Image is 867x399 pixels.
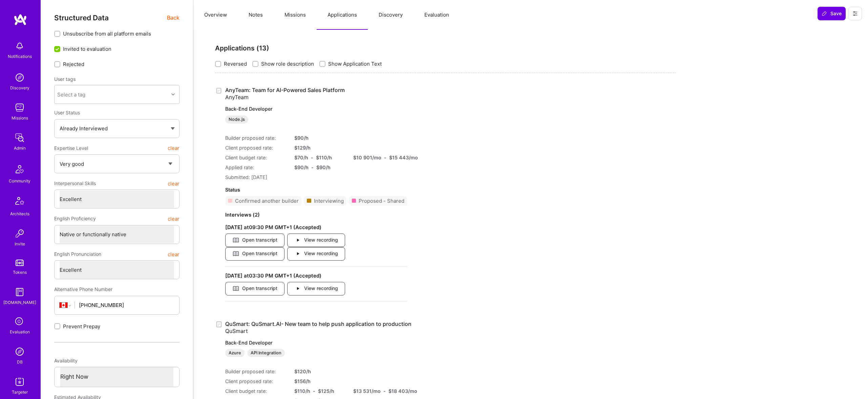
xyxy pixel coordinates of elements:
[225,234,284,247] button: Open transcript
[12,194,28,210] img: Architects
[225,224,321,230] strong: [DATE] at 09:30 PM GMT+1 ( Accepted )
[818,7,846,20] button: Save
[294,237,301,244] i: icon Play
[225,328,248,334] span: QuSmart
[294,237,338,244] span: View recording
[13,315,26,328] i: icon SelectionTeam
[294,250,301,257] i: icon Play
[168,248,179,260] button: clear
[54,14,109,22] span: Structured Data
[54,177,96,190] span: Interpersonal Skills
[13,39,26,53] img: bell
[232,250,277,258] span: Open transcript
[225,368,286,375] div: Builder proposed rate:
[232,250,239,257] i: icon Article
[13,285,26,299] img: guide book
[8,53,32,60] div: Notifications
[353,387,381,395] div: $ 13 531 /mo
[12,114,28,121] div: Missions
[12,389,28,396] div: Targeter
[17,358,23,365] div: DB
[225,282,284,295] button: Open transcript
[224,60,247,67] span: Reversed
[215,87,225,94] div: Created
[13,131,26,145] img: admin teamwork
[15,240,25,247] div: Invite
[225,378,286,385] div: Client proposed rate:
[60,125,108,132] span: Already Interviewed
[13,227,26,240] img: Invite
[13,71,26,84] img: discovery
[225,339,415,346] p: Back-End Developer
[261,60,314,67] span: Show role description
[225,134,286,141] div: Builder proposed rate:
[316,164,331,171] div: $ 90 /h
[294,134,345,141] div: $ 90 /h
[63,45,111,52] span: Invited to evaluation
[225,349,245,357] div: Azure
[13,101,26,114] img: teamwork
[13,269,27,276] div: Tokens
[10,210,29,217] div: Architects
[63,61,84,68] span: Rejected
[215,320,223,328] i: icon Application
[232,285,277,292] span: Open transcript
[225,186,407,193] div: Status
[168,213,179,225] button: clear
[389,154,418,161] div: $ 15 443 /mo
[388,387,417,395] div: $ 18 403 /mo
[79,296,174,314] input: +1 (000) 000-0000
[54,110,80,115] span: User Status
[168,142,179,154] button: clear
[225,174,407,181] div: Submitted: [DATE]
[54,142,88,154] span: Expertise Level
[232,237,277,244] span: Open transcript
[168,177,179,190] button: clear
[215,87,223,95] i: icon Application
[287,282,345,295] button: View recording
[9,177,30,184] div: Community
[225,87,407,124] a: AnyTeam: Team for AI-Powered Sales PlatformAnyTeamBack-End DeveloperNode.js
[359,197,404,204] div: Proposed - Shared
[225,115,248,124] div: Node.js
[225,247,284,261] button: Open transcript
[57,91,85,98] div: Select a tag
[316,154,332,161] div: $ 110 /h
[10,84,29,91] div: Discovery
[294,154,308,161] div: $ 70 /h
[383,387,386,395] div: -
[294,378,345,385] div: $ 156 /h
[225,144,286,151] div: Client proposed rate:
[63,30,151,37] span: Unsubscribe from all platform emails
[225,387,286,395] div: Client budget rate:
[318,387,334,395] div: $ 125 /h
[10,328,30,335] div: Evaluation
[247,349,285,357] div: API Integration
[232,285,239,292] i: icon Article
[311,154,313,161] div: -
[14,14,27,26] img: logo
[225,320,415,357] a: QuSmart: QuSmart.AI- New team to help push application to productionQuSmartBack-End DeveloperAzur...
[353,154,381,161] div: $ 10 901 /mo
[12,161,28,177] img: Community
[314,197,344,204] div: Interviewing
[54,76,76,82] label: User tags
[171,127,175,130] img: caret
[54,248,101,260] span: English Pronunciation
[822,10,842,17] span: Save
[232,237,239,244] i: icon Article
[294,387,310,395] div: $ 110 /h
[225,212,260,218] strong: Interviews ( 2 )
[294,285,301,292] i: icon Play
[313,387,315,395] div: -
[171,93,175,96] i: icon Chevron
[54,213,96,225] span: English Proficiency
[3,299,36,306] div: [DOMAIN_NAME]
[54,286,112,292] span: Alternative Phone Number
[14,145,26,152] div: Admin
[294,250,338,258] span: View recording
[294,144,345,151] div: $ 129 /h
[215,320,225,328] div: Created
[328,60,382,67] span: Show Application Text
[287,234,345,247] button: View recording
